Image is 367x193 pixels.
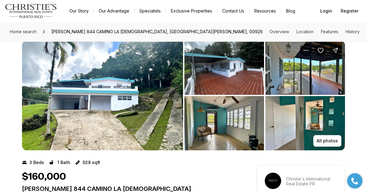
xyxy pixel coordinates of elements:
[7,27,39,37] a: Home search
[317,138,338,143] p: All photos
[321,29,338,34] a: Skip to: Features
[64,7,94,15] a: Our Story
[265,41,345,95] button: View image gallery
[49,27,265,37] span: [PERSON_NAME] 844 CAMINO LA [DEMOGRAPHIC_DATA], [GEOGRAPHIC_DATA][PERSON_NAME], 00926
[94,7,134,15] a: Our Advantage
[270,29,289,34] a: Skip to: Overview
[134,7,166,15] a: Specialists
[217,7,249,15] button: Contact Us
[314,44,327,56] button: Save Property: Carr 844 CAMINO LA IGLESIA
[265,96,345,150] button: View image gallery
[10,29,37,34] span: Home search
[249,7,281,15] a: Resources
[22,41,345,150] div: Listing Photos
[313,135,341,147] button: All photos
[286,177,337,186] p: Christie's International Real Estate PR
[329,44,341,56] button: Share Property: Carr 844 CAMINO LA IGLESIA
[166,7,217,15] a: Exclusive Properties
[281,7,300,15] a: Blog
[184,41,264,95] button: View image gallery
[22,41,183,150] button: View image gallery
[300,44,312,56] button: Property options
[317,5,336,17] button: Login
[22,171,66,183] h1: $160,000
[5,4,57,18] img: logo
[341,9,358,13] span: Register
[346,29,360,34] a: Skip to: History
[337,5,362,17] button: Register
[29,160,44,165] p: 3 Beds
[320,9,332,13] span: Login
[184,96,264,150] button: View image gallery
[83,160,100,165] p: 928 sqft
[184,41,345,150] li: 2 of 3
[270,29,360,34] nav: Page section menu
[296,29,314,34] a: Skip to: Location
[22,41,183,150] li: 1 of 3
[57,160,70,165] p: 1 Bath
